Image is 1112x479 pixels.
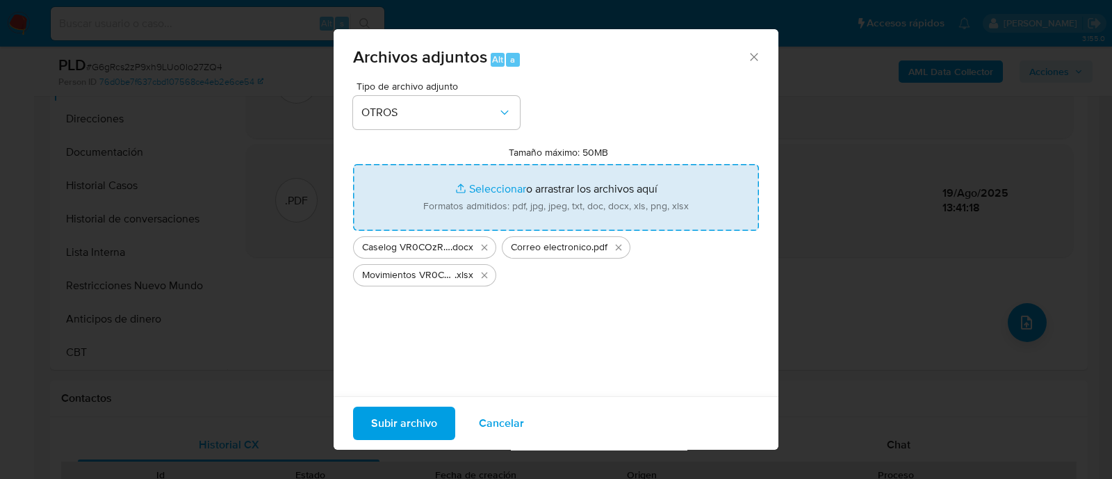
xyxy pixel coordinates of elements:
[353,407,455,440] button: Subir archivo
[747,50,760,63] button: Cerrar
[511,241,591,254] span: Correo electronico
[362,268,455,282] span: Movimientos VR0COzRbWVpiqQCzvmXxqNgb_2025_08_18_20_37_42
[353,96,520,129] button: OTROS
[476,239,493,256] button: Eliminar Caselog VR0COzRbWVpiqQCzvmXxqNgb_2025_08_18_20_37_42.docx
[450,241,473,254] span: .docx
[357,81,523,91] span: Tipo de archivo adjunto
[361,106,498,120] span: OTROS
[492,53,503,66] span: Alt
[455,268,473,282] span: .xlsx
[353,44,487,69] span: Archivos adjuntos
[509,146,608,159] label: Tamaño máximo: 50MB
[362,241,450,254] span: Caselog VR0COzRbWVpiqQCzvmXxqNgb_2025_08_18_20_37_42
[479,408,524,439] span: Cancelar
[371,408,437,439] span: Subir archivo
[591,241,607,254] span: .pdf
[610,239,627,256] button: Eliminar Correo electronico.pdf
[476,267,493,284] button: Eliminar Movimientos VR0COzRbWVpiqQCzvmXxqNgb_2025_08_18_20_37_42.xlsx
[510,53,515,66] span: a
[461,407,542,440] button: Cancelar
[353,231,759,286] ul: Archivos seleccionados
